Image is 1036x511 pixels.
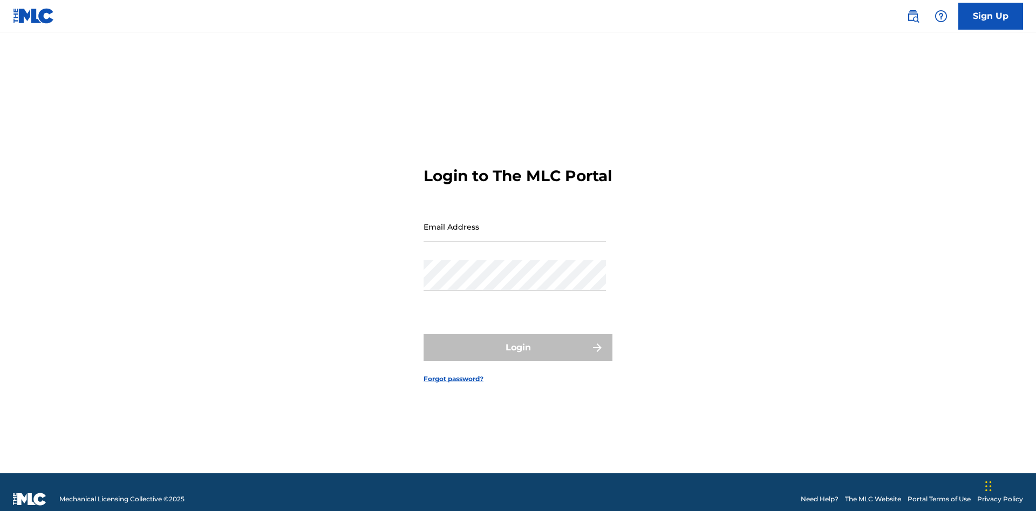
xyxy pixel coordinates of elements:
a: The MLC Website [845,494,901,504]
a: Need Help? [801,494,839,504]
div: Drag [985,470,992,502]
div: Help [930,5,952,27]
a: Portal Terms of Use [908,494,971,504]
a: Privacy Policy [977,494,1023,504]
a: Public Search [902,5,924,27]
img: search [906,10,919,23]
a: Sign Up [958,3,1023,30]
h3: Login to The MLC Portal [424,167,612,185]
img: logo [13,493,46,506]
iframe: Chat Widget [982,459,1036,511]
img: MLC Logo [13,8,54,24]
img: help [935,10,948,23]
a: Forgot password? [424,374,483,384]
span: Mechanical Licensing Collective © 2025 [59,494,185,504]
